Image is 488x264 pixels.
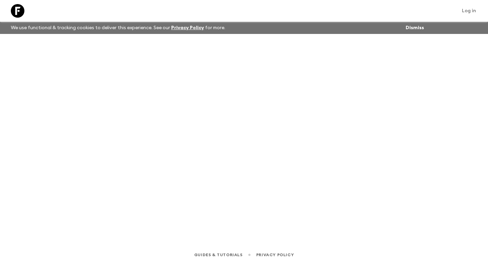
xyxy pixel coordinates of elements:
a: Privacy Policy [256,251,294,259]
a: Guides & Tutorials [194,251,243,259]
a: Log in [458,6,480,16]
p: We use functional & tracking cookies to deliver this experience. See our for more. [8,22,228,34]
a: Privacy Policy [171,25,204,30]
button: Dismiss [404,23,426,33]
